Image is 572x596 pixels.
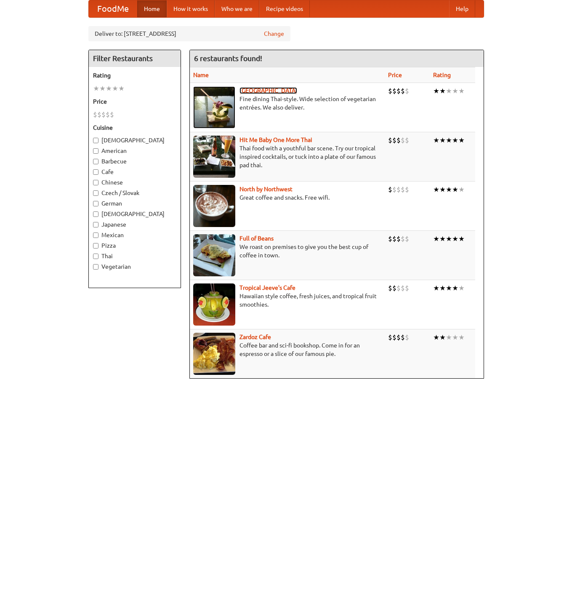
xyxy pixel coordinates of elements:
[458,86,465,96] li: ★
[446,185,452,194] li: ★
[93,157,176,166] label: Barbecue
[401,234,405,243] li: $
[452,86,458,96] li: ★
[446,333,452,342] li: ★
[93,199,176,208] label: German
[388,72,402,78] a: Price
[439,333,446,342] li: ★
[239,334,271,340] a: Zardoz Cafe
[396,136,401,145] li: $
[93,71,176,80] h5: Rating
[405,185,409,194] li: $
[194,54,262,62] ng-pluralize: 6 restaurants found!
[137,0,167,17] a: Home
[439,185,446,194] li: ★
[106,84,112,93] li: ★
[93,147,176,155] label: American
[446,86,452,96] li: ★
[433,136,439,145] li: ★
[93,123,176,132] h5: Cuisine
[93,210,176,218] label: [DEMOGRAPHIC_DATA]
[93,180,98,185] input: Chinese
[167,0,215,17] a: How it works
[193,333,235,375] img: zardoz.jpg
[396,333,401,342] li: $
[239,186,293,192] a: North by Northwest
[93,168,176,176] label: Cafe
[93,211,98,217] input: [DEMOGRAPHIC_DATA]
[439,283,446,293] li: ★
[433,185,439,194] li: ★
[458,185,465,194] li: ★
[93,110,97,119] li: $
[89,0,137,17] a: FoodMe
[396,185,401,194] li: $
[439,86,446,96] li: ★
[93,189,176,197] label: Czech / Slovak
[193,234,235,276] img: beans.jpg
[88,26,290,41] div: Deliver to: [STREET_ADDRESS]
[193,144,382,169] p: Thai food with a youthful bar scene. Try our tropical inspired cocktails, or tuck into a plate of...
[239,136,312,143] b: Hit Me Baby One More Thai
[239,284,295,291] a: Tropical Jeeve's Cafe
[452,185,458,194] li: ★
[239,87,297,94] a: [GEOGRAPHIC_DATA]
[452,234,458,243] li: ★
[193,243,382,259] p: We roast on premises to give you the best cup of coffee in town.
[93,231,176,239] label: Mexican
[401,333,405,342] li: $
[193,86,235,128] img: satay.jpg
[392,234,396,243] li: $
[405,136,409,145] li: $
[452,283,458,293] li: ★
[93,136,176,144] label: [DEMOGRAPHIC_DATA]
[401,185,405,194] li: $
[452,136,458,145] li: ★
[392,185,396,194] li: $
[93,148,98,154] input: American
[106,110,110,119] li: $
[405,86,409,96] li: $
[93,169,98,175] input: Cafe
[433,234,439,243] li: ★
[392,333,396,342] li: $
[93,84,99,93] li: ★
[458,333,465,342] li: ★
[118,84,125,93] li: ★
[401,86,405,96] li: $
[396,234,401,243] li: $
[446,136,452,145] li: ★
[93,233,98,238] input: Mexican
[388,333,392,342] li: $
[401,283,405,293] li: $
[401,136,405,145] li: $
[93,222,98,227] input: Japanese
[93,159,98,164] input: Barbecue
[433,86,439,96] li: ★
[215,0,259,17] a: Who we are
[458,136,465,145] li: ★
[193,283,235,326] img: jeeves.jpg
[452,333,458,342] li: ★
[93,190,98,196] input: Czech / Slovak
[392,283,396,293] li: $
[93,97,176,106] h5: Price
[388,234,392,243] li: $
[405,283,409,293] li: $
[439,136,446,145] li: ★
[458,283,465,293] li: ★
[97,110,101,119] li: $
[239,235,274,242] a: Full of Beans
[446,234,452,243] li: ★
[193,185,235,227] img: north.jpg
[93,264,98,270] input: Vegetarian
[193,136,235,178] img: babythai.jpg
[193,95,382,112] p: Fine dining Thai-style. Wide selection of vegetarian entrées. We also deliver.
[433,283,439,293] li: ★
[93,254,98,259] input: Thai
[112,84,118,93] li: ★
[388,136,392,145] li: $
[93,220,176,229] label: Japanese
[439,234,446,243] li: ★
[93,138,98,143] input: [DEMOGRAPHIC_DATA]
